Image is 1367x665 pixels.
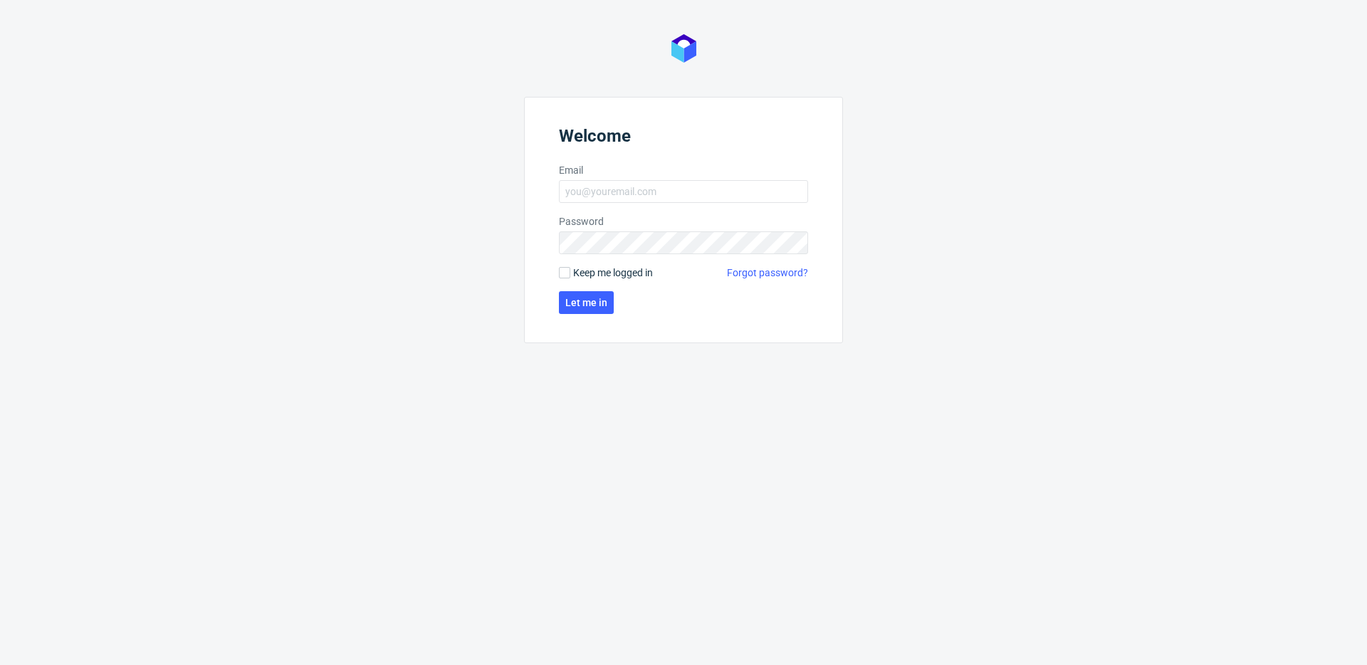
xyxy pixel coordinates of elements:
header: Welcome [559,126,808,152]
span: Let me in [565,298,607,308]
label: Password [559,214,808,229]
input: you@youremail.com [559,180,808,203]
button: Let me in [559,291,614,314]
label: Email [559,163,808,177]
a: Forgot password? [727,266,808,280]
span: Keep me logged in [573,266,653,280]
